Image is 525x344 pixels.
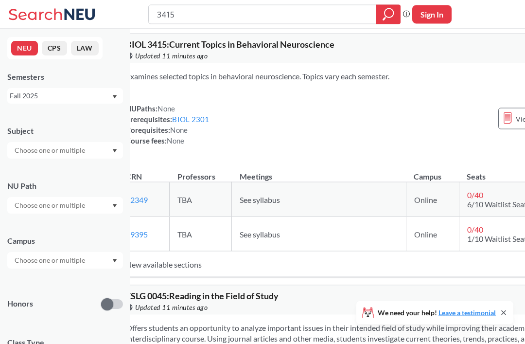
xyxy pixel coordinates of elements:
div: Campus [7,235,123,246]
span: None [157,104,175,113]
div: magnifying glass [376,5,401,24]
div: Fall 2025 [10,91,111,101]
svg: Dropdown arrow [112,204,117,208]
td: TBA [170,217,232,252]
svg: Dropdown arrow [112,149,117,153]
div: Fall 2025Dropdown arrow [7,88,123,104]
span: We need your help! [378,309,496,316]
p: Honors [7,298,33,309]
span: Updated 11 minutes ago [135,51,208,61]
input: Choose one or multiple [10,254,91,266]
div: Dropdown arrow [7,142,123,159]
svg: Dropdown arrow [112,95,117,99]
a: Leave a testimonial [438,308,496,317]
td: Online [406,182,459,217]
span: 0 / 40 [467,225,483,234]
a: BIOL 2301 [172,115,209,124]
span: See syllabus [240,195,280,204]
th: Campus [406,162,459,182]
a: 19395 [126,230,148,239]
span: See syllabus [240,230,280,239]
span: None [170,126,188,134]
th: Professors [170,162,232,182]
span: None [167,136,184,145]
button: CPS [42,41,67,55]
button: Sign In [412,5,452,24]
span: BIOL 3415 : Current Topics in Behavioral Neuroscience [126,39,334,50]
span: ESLG 0045 : Reading in the Field of Study [126,290,279,301]
span: Updated 11 minutes ago [135,302,208,313]
div: Subject [7,126,123,136]
div: NUPaths: Prerequisites: Corequisites: Course fees: [126,103,209,146]
td: TBA [170,182,232,217]
svg: Dropdown arrow [112,259,117,263]
a: 12349 [126,195,148,204]
button: NEU [11,41,38,55]
div: NU Path [7,181,123,191]
div: Dropdown arrow [7,252,123,269]
span: 0 / 40 [467,190,483,199]
div: Dropdown arrow [7,197,123,214]
td: Online [406,217,459,252]
th: Meetings [232,162,406,182]
div: CRN [126,171,142,182]
svg: magnifying glass [383,8,394,21]
div: Semesters [7,72,123,82]
input: Choose one or multiple [10,145,91,156]
button: LAW [71,41,99,55]
input: Class, professor, course number, "phrase" [156,6,369,23]
input: Choose one or multiple [10,199,91,211]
